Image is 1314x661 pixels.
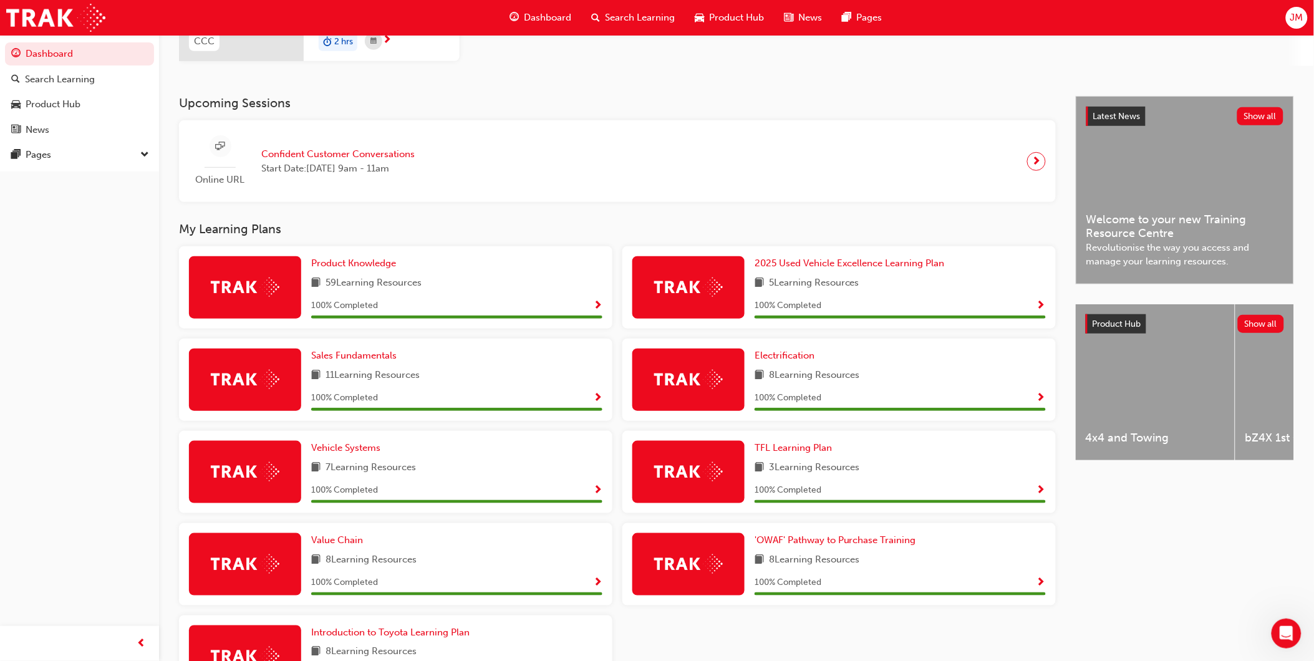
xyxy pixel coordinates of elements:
span: Product Hub [709,11,764,25]
a: Latest NewsShow all [1086,107,1283,127]
span: Welcome to your new Training Resource Centre [1086,213,1283,241]
span: duration-icon [323,34,332,50]
span: book-icon [311,368,321,384]
span: 100 % Completed [755,299,821,313]
a: News [5,118,154,142]
span: guage-icon [510,10,519,26]
span: Show Progress [1036,577,1046,589]
span: down-icon [140,147,149,163]
span: car-icon [11,99,21,110]
span: 4x4 and Towing [1086,431,1225,445]
a: Value Chain [311,533,368,548]
span: 2025 Used Vehicle Excellence Learning Plan [755,258,945,269]
span: Show Progress [593,301,602,312]
a: Sales Fundamentals [311,349,402,363]
span: 11 Learning Resources [326,368,420,384]
span: Revolutionise the way you access and manage your learning resources. [1086,241,1283,269]
span: Pages [856,11,882,25]
a: 'OWAF' Pathway to Purchase Training [755,533,921,548]
a: car-iconProduct Hub [685,5,774,31]
button: DashboardSearch LearningProduct HubNews [5,40,154,143]
span: Show Progress [1036,485,1046,496]
a: Introduction to Toyota Learning Plan [311,625,475,640]
img: Trak [211,554,279,574]
span: book-icon [311,276,321,291]
div: Product Hub [26,97,80,112]
img: Trak [654,277,723,297]
span: book-icon [311,552,321,568]
span: 59 Learning Resources [326,276,422,291]
h3: Upcoming Sessions [179,96,1056,110]
a: guage-iconDashboard [500,5,581,31]
span: 8 Learning Resources [769,552,860,568]
span: 100 % Completed [311,483,378,498]
span: Online URL [189,173,251,187]
span: book-icon [311,460,321,476]
span: search-icon [11,74,20,85]
span: 'OWAF' Pathway to Purchase Training [755,534,916,546]
span: Show Progress [593,577,602,589]
span: news-icon [784,10,793,26]
a: Online URLConfident Customer ConversationsStart Date:[DATE] 9am - 11am [189,130,1046,192]
div: Pages [26,148,51,162]
img: Trak [654,554,723,574]
img: Trak [211,277,279,297]
span: 3 Learning Resources [769,460,860,476]
span: JM [1290,11,1303,25]
span: Show Progress [593,393,602,404]
a: Vehicle Systems [311,441,385,455]
a: 4x4 and Towing [1076,304,1235,460]
span: calendar-icon [370,34,377,49]
span: next-icon [1032,153,1041,170]
span: book-icon [755,460,764,476]
button: Show Progress [1036,575,1046,591]
iframe: Intercom live chat [1272,619,1302,649]
button: Pages [5,143,154,166]
span: Show Progress [593,485,602,496]
span: Product Hub [1093,319,1141,329]
span: 100 % Completed [755,391,821,405]
a: 2025 Used Vehicle Excellence Learning Plan [755,256,950,271]
span: TFL Learning Plan [755,442,832,453]
span: 100 % Completed [311,299,378,313]
a: Electrification [755,349,819,363]
a: Dashboard [5,42,154,65]
span: guage-icon [11,49,21,60]
div: Search Learning [25,72,95,87]
button: Show Progress [593,390,602,406]
button: Show Progress [1036,390,1046,406]
button: JM [1286,7,1308,29]
a: Product Hub [5,93,154,116]
a: TFL Learning Plan [755,441,837,455]
img: Trak [654,370,723,389]
span: Show Progress [1036,393,1046,404]
span: News [798,11,822,25]
span: next-icon [382,35,392,46]
a: search-iconSearch Learning [581,5,685,31]
span: book-icon [755,552,764,568]
span: pages-icon [11,150,21,161]
span: book-icon [311,645,321,660]
button: Show Progress [1036,483,1046,498]
span: Search Learning [605,11,675,25]
span: 100 % Completed [755,483,821,498]
span: 100 % Completed [755,576,821,590]
button: Show all [1238,315,1285,333]
button: Show all [1237,107,1284,125]
span: Confident Customer Conversations [261,147,415,162]
span: Electrification [755,350,814,361]
span: Start Date: [DATE] 9am - 11am [261,162,415,176]
span: 2 hrs [334,35,353,49]
a: news-iconNews [774,5,832,31]
span: car-icon [695,10,704,26]
a: Latest NewsShow allWelcome to your new Training Resource CentreRevolutionise the way you access a... [1076,96,1294,284]
span: pages-icon [842,10,851,26]
button: Show Progress [593,483,602,498]
span: Sales Fundamentals [311,350,397,361]
span: Product Knowledge [311,258,396,269]
a: pages-iconPages [832,5,892,31]
img: Trak [6,4,105,32]
a: Search Learning [5,68,154,91]
span: book-icon [755,368,764,384]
